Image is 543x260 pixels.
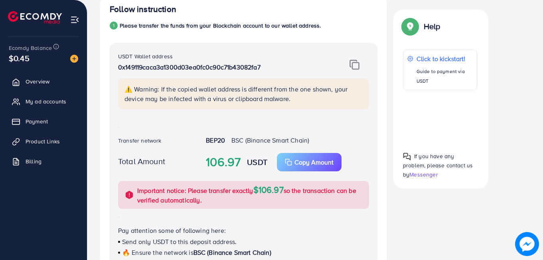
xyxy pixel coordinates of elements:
[194,248,271,257] span: BSC (Binance Smart Chain)
[6,133,81,149] a: Product Links
[118,155,165,167] label: Total Amount
[6,113,81,129] a: Payment
[26,97,66,105] span: My ad accounts
[6,73,81,89] a: Overview
[515,232,539,256] img: image
[124,84,364,103] p: ⚠️ Warning: If the copied wallet address is different from the one shown, your device may be infe...
[26,157,41,165] span: Billing
[124,190,134,200] img: alert
[349,60,359,70] img: img
[403,152,411,160] img: Popup guide
[6,93,81,109] a: My ad accounts
[8,11,62,24] img: logo
[206,136,225,145] strong: BEP20
[110,4,176,14] h4: Follow instruction
[206,153,241,171] strong: 106.97
[231,136,309,145] span: BSC (Binance Smart Chain)
[70,55,78,63] img: image
[70,15,79,24] img: menu
[417,54,473,64] p: Click to kickstart!
[118,137,162,145] label: Transfer network
[26,77,49,85] span: Overview
[403,152,473,178] span: If you have any problem, please contact us by
[120,21,321,30] p: Please transfer the funds from your Blockchain account to our wallet address.
[277,153,342,171] button: Copy Amount
[6,153,81,169] a: Billing
[424,22,440,31] p: Help
[26,117,48,125] span: Payment
[9,52,30,64] span: $0.45
[403,19,417,34] img: Popup guide
[118,62,325,72] p: 0x149119caca3a1300d03ea0fc0c90c71b43082fa7
[247,156,267,168] strong: USDT
[122,248,194,257] span: 🔥 Ensure the network is
[118,52,173,60] label: USDT Wallet address
[417,67,473,86] p: Guide to payment via USDT
[118,226,369,235] p: Pay attention some of following here:
[294,157,334,167] p: Copy Amount
[110,22,118,30] div: 1
[253,183,284,196] span: $106.97
[9,44,52,52] span: Ecomdy Balance
[137,185,364,205] p: Important notice: Please transfer exactly so the transaction can be verified automatically.
[118,237,369,246] p: Send only USDT to this deposit address.
[26,137,60,145] span: Product Links
[409,171,438,179] span: Messenger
